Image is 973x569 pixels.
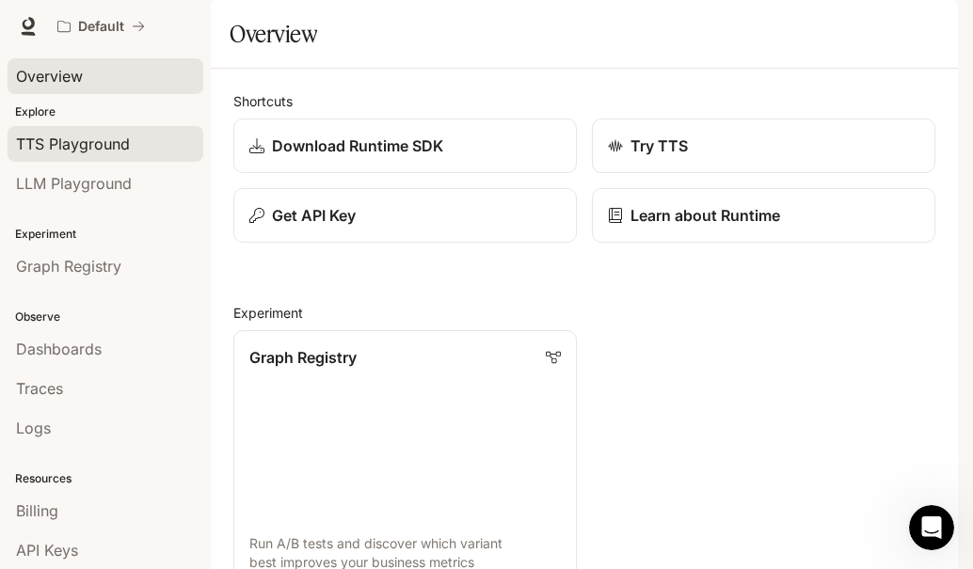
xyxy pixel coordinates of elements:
[272,204,356,227] p: Get API Key
[78,19,124,35] p: Default
[630,204,780,227] p: Learn about Runtime
[909,505,954,550] iframe: Intercom live chat
[592,188,935,243] a: Learn about Runtime
[230,15,317,53] h1: Overview
[249,346,357,369] p: Graph Registry
[233,188,577,243] button: Get API Key
[233,303,935,323] h2: Experiment
[233,91,935,111] h2: Shortcuts
[233,119,577,173] a: Download Runtime SDK
[592,119,935,173] a: Try TTS
[49,8,153,45] button: All workspaces
[630,134,688,157] p: Try TTS
[272,134,443,157] p: Download Runtime SDK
